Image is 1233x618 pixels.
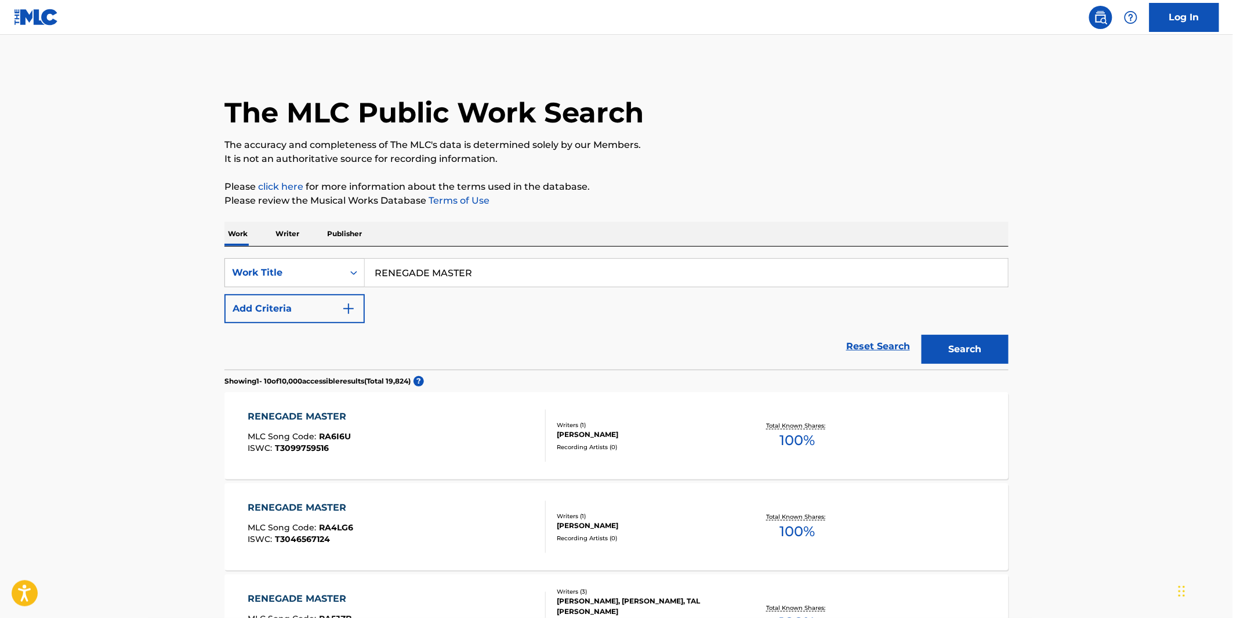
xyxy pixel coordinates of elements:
[557,587,732,596] div: Writers ( 3 )
[1178,574,1185,609] div: Drag
[1094,10,1108,24] img: search
[248,443,275,453] span: ISWC :
[1089,6,1112,29] a: Public Search
[766,512,828,521] p: Total Known Shares:
[258,181,303,192] a: click here
[557,421,732,429] div: Writers ( 1 )
[248,534,275,544] span: ISWC :
[1175,562,1233,618] iframe: Chat Widget
[557,521,732,531] div: [PERSON_NAME]
[248,410,353,424] div: RENEGADE MASTER
[248,592,353,606] div: RENEGADE MASTER
[1149,3,1219,32] a: Log In
[766,603,828,612] p: Total Known Shares:
[275,443,329,453] span: T3099759516
[779,430,815,451] span: 100 %
[1119,6,1143,29] div: Help
[320,431,351,442] span: RA6I6U
[426,195,489,206] a: Terms of Use
[248,501,354,515] div: RENEGADE MASTER
[224,294,365,323] button: Add Criteria
[224,95,644,130] h1: The MLC Public Work Search
[557,443,732,451] div: Recording Artists ( 0 )
[248,522,320,533] span: MLC Song Code :
[224,258,1009,370] form: Search Form
[275,534,331,544] span: T3046567124
[1124,10,1138,24] img: help
[557,512,732,521] div: Writers ( 1 )
[224,222,251,246] p: Work
[414,376,424,386] span: ?
[224,194,1009,208] p: Please review the Musical Works Database
[779,521,815,542] span: 100 %
[766,421,828,430] p: Total Known Shares:
[320,522,354,533] span: RA4LG6
[324,222,365,246] p: Publisher
[224,138,1009,152] p: The accuracy and completeness of The MLC's data is determined solely by our Members.
[224,180,1009,194] p: Please for more information about the terms used in the database.
[224,483,1009,570] a: RENEGADE MASTERMLC Song Code:RA4LG6ISWC:T3046567124Writers (1)[PERSON_NAME]Recording Artists (0)T...
[14,9,59,26] img: MLC Logo
[342,302,356,316] img: 9d2ae6d4665cec9f34b9.svg
[840,334,916,359] a: Reset Search
[224,152,1009,166] p: It is not an authoritative source for recording information.
[922,335,1009,364] button: Search
[557,534,732,543] div: Recording Artists ( 0 )
[224,376,411,386] p: Showing 1 - 10 of 10,000 accessible results (Total 19,824 )
[248,431,320,442] span: MLC Song Code :
[224,392,1009,479] a: RENEGADE MASTERMLC Song Code:RA6I6UISWC:T3099759516Writers (1)[PERSON_NAME]Recording Artists (0)T...
[272,222,303,246] p: Writer
[557,429,732,440] div: [PERSON_NAME]
[557,596,732,617] div: [PERSON_NAME], [PERSON_NAME], TAL [PERSON_NAME]
[232,266,336,280] div: Work Title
